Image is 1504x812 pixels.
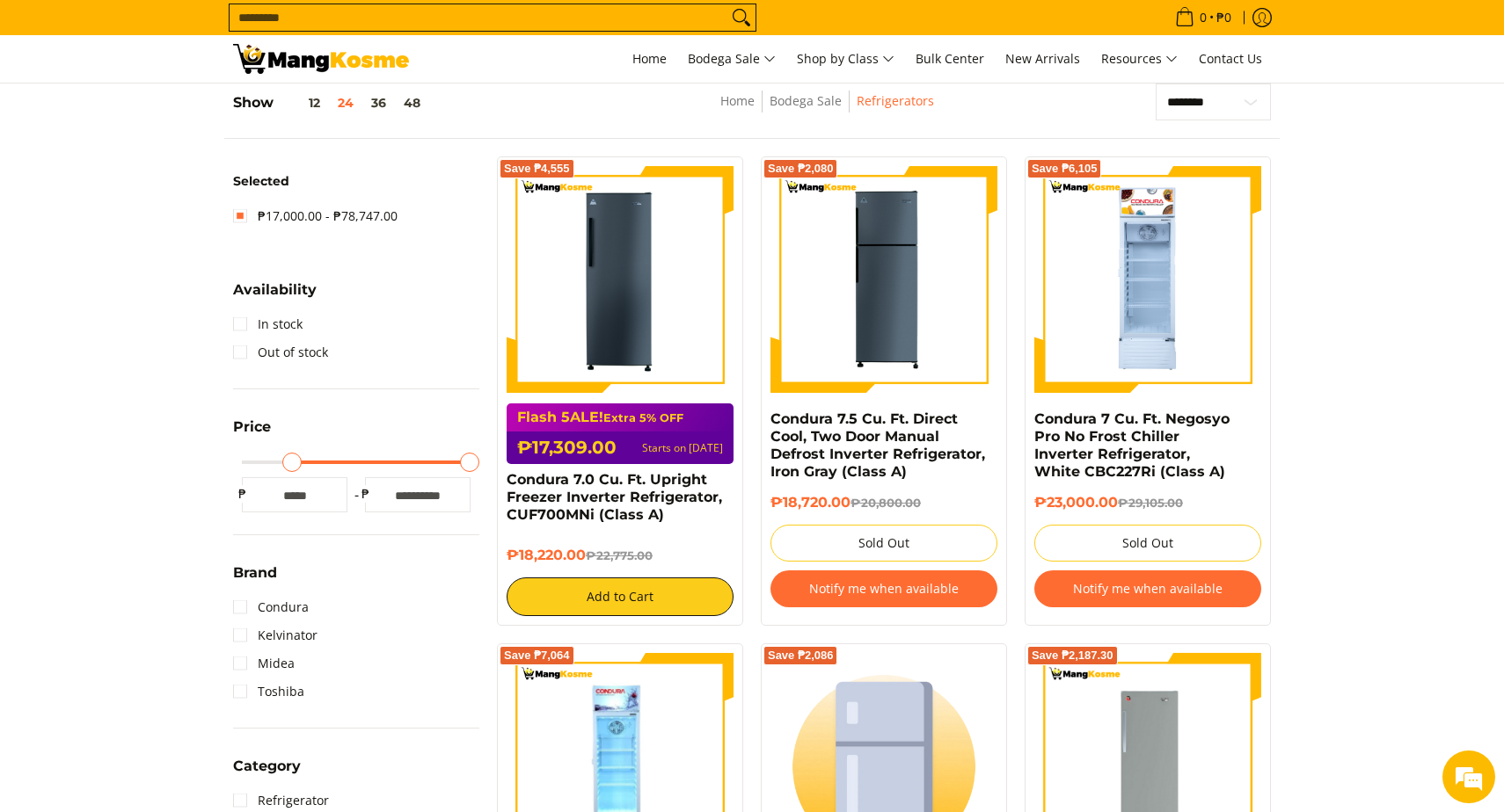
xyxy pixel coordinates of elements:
img: condura-direct-cool-7.5-cubic-feet-2-door-manual-defrost-inverter-ref-iron-gray-full-view-mang-kosme [770,166,997,393]
a: Resources [1092,35,1186,83]
span: Shop by Class [797,48,894,70]
span: Resources [1101,48,1178,70]
span: Save ₱4,555 [504,163,570,174]
nav: Main Menu [427,35,1271,83]
span: Brand [233,566,277,580]
span: Contact Us [1199,50,1262,67]
span: Save ₱2,080 [768,163,834,174]
button: 36 [362,96,395,110]
h5: Show [233,94,429,112]
a: Shop by Class [788,35,903,83]
a: In stock [233,310,303,338]
span: Save ₱6,105 [1032,163,1098,174]
a: Midea [233,649,295,678]
button: 12 [274,96,329,110]
h6: ₱18,220.00 [507,547,734,564]
span: Bodega Sale [688,48,776,70]
img: Bodega Sale Refrigerator l Mang Kosme: Home Appliances Warehouse Sale [233,44,409,74]
summary: Open [233,566,277,593]
a: Home [720,92,755,109]
span: Save ₱7,064 [504,650,570,661]
nav: Breadcrumbs [596,91,1057,130]
h6: Selected [233,174,479,190]
button: Notify me when available [770,570,997,607]
span: Availability [233,283,317,297]
img: Condura 7 Cu. Ft. Negosyo Pro No Frost Chiller Inverter Refrigerator, White CBC227Ri (Class A) [1034,166,1261,393]
span: New Arrivals [1005,50,1080,67]
button: Add to Cart [507,577,734,616]
span: Save ₱2,086 [768,650,834,661]
a: New Arrivals [997,35,1089,83]
a: Contact Us [1190,35,1271,83]
img: Condura 7.0 Cu. Ft. Upright Freezer Inverter Refrigerator, CUF700MNi (Class A) [507,166,734,393]
span: • [1170,8,1237,27]
a: Bodega Sale [770,92,842,109]
a: Condura 7 Cu. Ft. Negosyo Pro No Frost Chiller Inverter Refrigerator, White CBC227Ri (Class A) [1034,410,1230,480]
span: ₱ [233,485,251,503]
a: Refrigerators [857,92,934,109]
summary: Open [233,759,301,787]
span: Home [632,50,667,67]
span: ₱0 [1214,11,1234,24]
span: 0 [1197,11,1209,24]
a: Condura 7.0 Cu. Ft. Upright Freezer Inverter Refrigerator, CUF700MNi (Class A) [507,471,722,523]
a: Toshiba [233,678,304,706]
a: Condura 7.5 Cu. Ft. Direct Cool, Two Door Manual Defrost Inverter Refrigerator, Iron Gray (Class A) [770,410,985,480]
a: Out of stock [233,338,328,366]
button: 48 [395,96,429,110]
button: Search [727,4,756,31]
span: Category [233,759,301,773]
del: ₱29,105.00 [1118,496,1183,510]
span: Bulk Center [916,50,984,67]
a: Bodega Sale [679,35,785,83]
button: Sold Out [1034,525,1261,562]
button: Notify me when available [1034,570,1261,607]
del: ₱22,775.00 [586,548,653,562]
a: Kelvinator [233,621,318,649]
h6: ₱23,000.00 [1034,494,1261,511]
span: Save ₱2,187.30 [1032,650,1113,661]
a: ₱17,000.00 - ₱78,747.00 [233,202,398,230]
a: Bulk Center [907,35,993,83]
button: 24 [329,96,362,110]
a: Home [624,35,675,83]
summary: Open [233,420,271,447]
h6: ₱18,720.00 [770,494,997,511]
del: ₱20,800.00 [851,496,921,510]
span: ₱ [356,485,374,503]
button: Sold Out [770,525,997,562]
a: Condura [233,593,309,621]
summary: Open [233,283,317,310]
span: Price [233,420,271,434]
